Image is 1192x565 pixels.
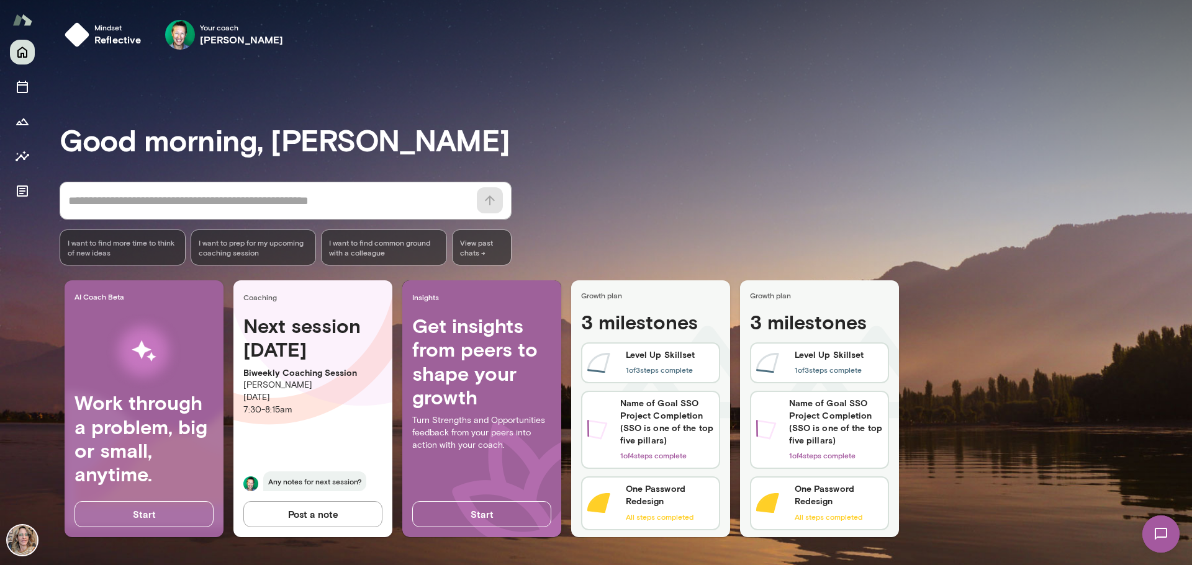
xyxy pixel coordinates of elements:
[243,476,258,491] img: Brian
[321,229,447,265] div: I want to find common ground with a colleague
[243,367,382,379] p: Biweekly Coaching Session
[60,122,1192,157] h3: Good morning, [PERSON_NAME]
[243,391,382,404] p: [DATE]
[191,229,317,265] div: I want to prep for my upcoming coaching session
[626,512,693,521] span: All steps completed
[412,414,551,452] p: Turn Strengths and Opportunities feedback from your peers into action with your coach.
[620,451,687,460] span: 1 of 4 steps complete
[74,501,214,527] button: Start
[789,451,856,460] span: 1 of 4 steps complete
[626,365,693,374] span: 1 of 3 steps complete
[10,40,35,65] button: Home
[789,397,883,447] h6: Name of Goal SSO Project Completion (SSO is one of the top five pillars)
[412,314,551,409] h4: Get insights from peers to shape your growth
[89,312,199,391] img: AI Workflows
[10,109,35,134] button: Growth Plan
[581,290,725,300] span: Growth plan
[750,310,889,339] h4: 3 milestones
[795,512,862,521] span: All steps completed
[10,144,35,169] button: Insights
[626,349,695,361] h6: Level Up Skillset
[65,22,89,47] img: mindset
[243,501,382,527] button: Post a note
[243,292,387,302] span: Coaching
[68,238,178,257] span: I want to find more time to think of new ideas
[452,229,512,265] span: View past chats ->
[94,22,142,32] span: Mindset
[10,74,35,99] button: Sessions
[94,32,142,47] h6: reflective
[626,483,714,507] h6: One Password Redesign
[243,314,382,362] h4: Next session [DATE]
[795,365,862,374] span: 1 of 3 steps complete
[60,229,186,265] div: I want to find more time to think of new ideas
[263,471,366,491] span: Any notes for next session?
[581,310,720,339] h4: 3 milestones
[795,483,883,507] h6: One Password Redesign
[620,397,714,447] h6: Name of Goal SSO Project Completion (SSO is one of the top five pillars)
[243,379,382,391] p: [PERSON_NAME]
[74,391,214,486] h4: Work through a problem, big or small, anytime.
[200,32,284,47] h6: [PERSON_NAME]
[156,15,292,55] div: Brian LawrenceYour coach[PERSON_NAME]
[12,8,32,32] img: Mento
[412,292,556,302] span: Insights
[60,15,151,55] button: Mindsetreflective
[795,349,864,361] h6: Level Up Skillset
[7,525,37,555] img: Barb Adams
[10,179,35,203] button: Documents
[199,238,309,257] span: I want to prep for my upcoming coaching session
[200,22,284,32] span: Your coach
[329,238,439,257] span: I want to find common ground with a colleague
[750,290,894,300] span: Growth plan
[412,501,551,527] button: Start
[243,404,382,416] p: 7:30 - 8:15am
[165,20,195,50] img: Brian Lawrence
[74,291,219,301] span: AI Coach Beta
